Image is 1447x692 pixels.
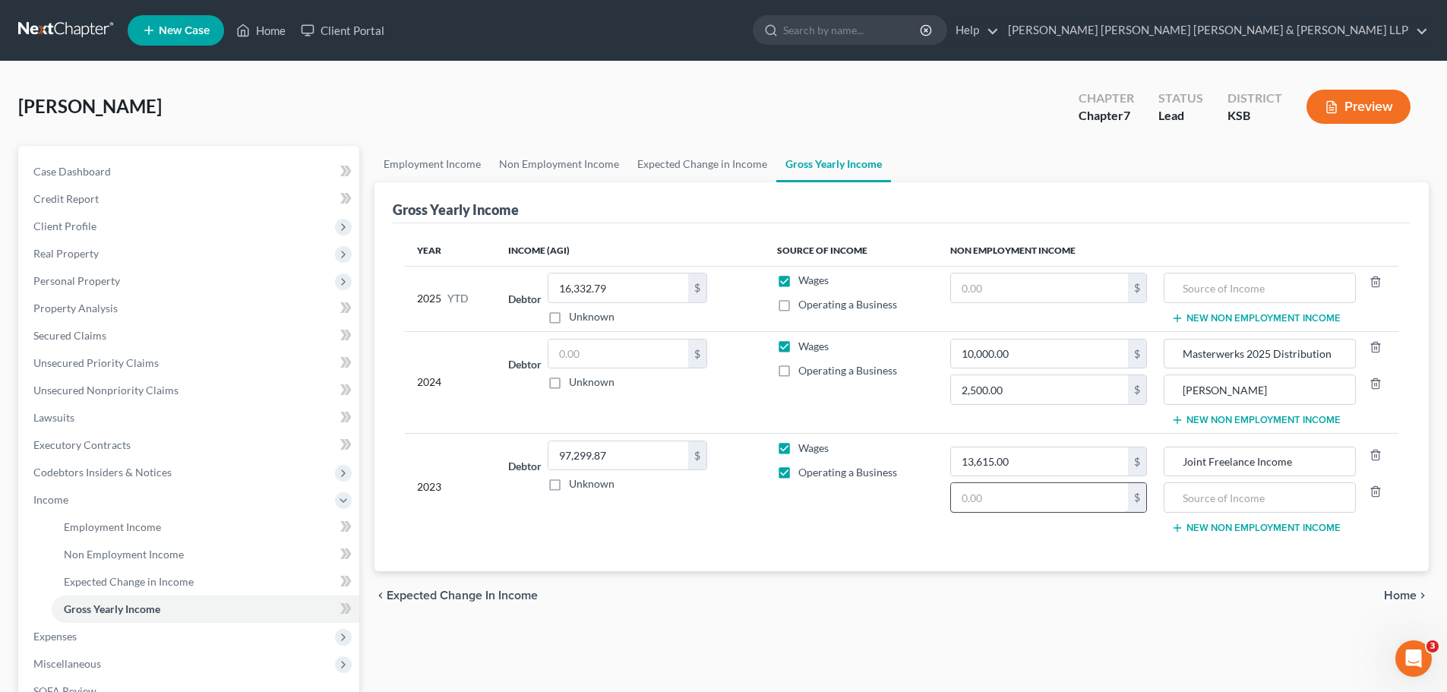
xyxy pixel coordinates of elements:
span: [PERSON_NAME] [18,95,162,117]
button: chevron_left Expected Change in Income [374,589,538,602]
span: Home [1384,589,1417,602]
span: Case Dashboard [33,165,111,178]
input: Source of Income [1172,483,1347,512]
a: Employment Income [52,513,359,541]
a: Non Employment Income [490,146,628,182]
a: Employment Income [374,146,490,182]
a: [PERSON_NAME] [PERSON_NAME] [PERSON_NAME] & [PERSON_NAME] LLP [1000,17,1428,44]
span: New Case [159,25,210,36]
input: Source of Income [1172,340,1347,368]
span: Real Property [33,247,99,260]
span: Codebtors Insiders & Notices [33,466,172,479]
a: Credit Report [21,185,359,213]
span: Employment Income [64,520,161,533]
span: Expected Change in Income [64,575,194,588]
div: $ [688,340,706,368]
span: Operating a Business [798,466,897,479]
span: Wages [798,441,829,454]
span: Credit Report [33,192,99,205]
div: 2024 [417,339,484,427]
button: New Non Employment Income [1171,414,1341,426]
span: Wages [798,340,829,352]
div: District [1227,90,1282,107]
span: Operating a Business [798,364,897,377]
input: Source of Income [1172,447,1347,476]
a: Home [229,17,293,44]
input: 0.00 [951,483,1128,512]
span: Wages [798,273,829,286]
a: Unsecured Nonpriority Claims [21,377,359,404]
span: Property Analysis [33,302,118,314]
label: Unknown [569,309,615,324]
div: Status [1158,90,1203,107]
a: Secured Claims [21,322,359,349]
span: Lawsuits [33,411,74,424]
button: Home chevron_right [1384,589,1429,602]
a: Gross Yearly Income [776,146,891,182]
a: Client Portal [293,17,392,44]
div: 2025 [417,273,484,324]
span: Gross Yearly Income [64,602,160,615]
th: Income (AGI) [496,235,764,266]
div: $ [1128,273,1146,302]
a: Expected Change in Income [628,146,776,182]
th: Source of Income [765,235,938,266]
a: Property Analysis [21,295,359,322]
input: 0.00 [951,447,1128,476]
span: 7 [1123,108,1130,122]
div: $ [1128,483,1146,512]
button: New Non Employment Income [1171,312,1341,324]
span: Secured Claims [33,329,106,342]
button: New Non Employment Income [1171,522,1341,534]
span: Client Profile [33,220,96,232]
div: Chapter [1079,107,1134,125]
div: $ [1128,340,1146,368]
a: Non Employment Income [52,541,359,568]
span: Income [33,493,68,506]
label: Unknown [569,476,615,491]
button: Preview [1306,90,1411,124]
div: Chapter [1079,90,1134,107]
label: Debtor [508,458,542,474]
input: Source of Income [1172,375,1347,404]
label: Debtor [508,291,542,307]
a: Help [948,17,999,44]
input: 0.00 [951,340,1128,368]
div: Gross Yearly Income [393,201,519,219]
span: Unsecured Priority Claims [33,356,159,369]
div: KSB [1227,107,1282,125]
iframe: Intercom live chat [1395,640,1432,677]
input: 0.00 [951,375,1128,404]
div: 2023 [417,441,484,535]
input: Search by name... [783,16,922,44]
a: Executory Contracts [21,431,359,459]
a: Lawsuits [21,404,359,431]
input: 0.00 [548,273,688,302]
span: 3 [1426,640,1439,653]
span: Executory Contracts [33,438,131,451]
input: Source of Income [1172,273,1347,302]
label: Unknown [569,374,615,390]
a: Case Dashboard [21,158,359,185]
input: 0.00 [951,273,1128,302]
i: chevron_left [374,589,387,602]
span: Non Employment Income [64,548,184,561]
label: Debtor [508,356,542,372]
span: Miscellaneous [33,657,101,670]
span: YTD [447,291,469,306]
div: $ [1128,447,1146,476]
div: $ [688,441,706,470]
input: 0.00 [548,441,688,470]
input: 0.00 [548,340,688,368]
span: Personal Property [33,274,120,287]
div: $ [1128,375,1146,404]
div: $ [688,273,706,302]
a: Expected Change in Income [52,568,359,596]
th: Non Employment Income [938,235,1398,266]
span: Expected Change in Income [387,589,538,602]
a: Gross Yearly Income [52,596,359,623]
th: Year [405,235,496,266]
i: chevron_right [1417,589,1429,602]
div: Lead [1158,107,1203,125]
a: Unsecured Priority Claims [21,349,359,377]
